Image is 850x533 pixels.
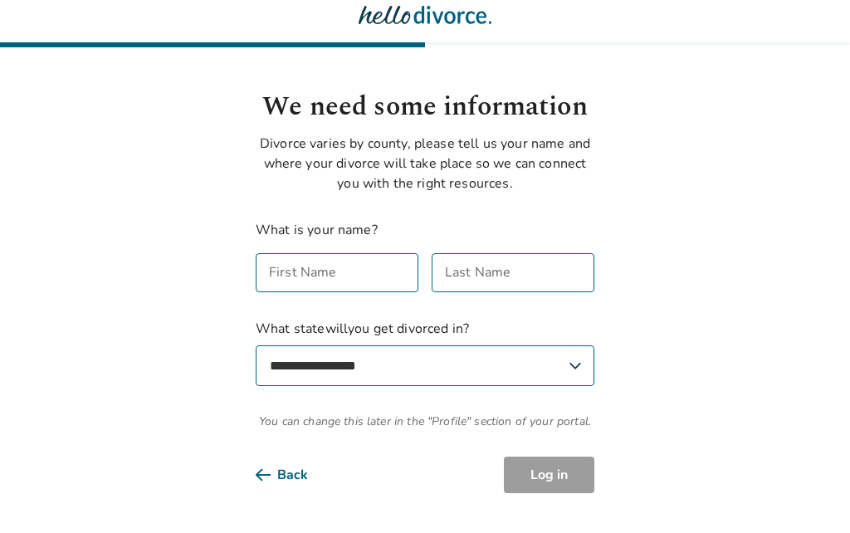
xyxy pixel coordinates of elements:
label: What is your name? [256,221,378,239]
h1: We need some information [256,87,594,127]
button: Log in [504,457,594,493]
p: Divorce varies by county, please tell us your name and where your divorce will take place so we c... [256,134,594,193]
button: Back [256,457,335,493]
select: What statewillyou get divorced in? [256,345,594,386]
span: You can change this later in the "Profile" section of your portal. [256,413,594,430]
label: What state will you get divorced in? [256,319,594,386]
iframe: Chat Widget [767,453,850,533]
